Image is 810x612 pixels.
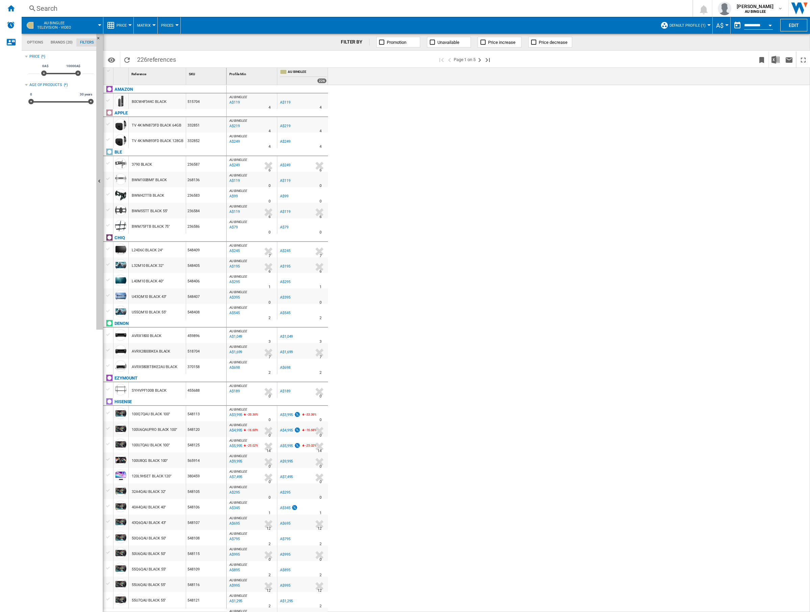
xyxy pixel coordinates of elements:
[280,163,290,167] div: A$249
[279,388,290,395] div: A$189
[186,359,226,374] div: 370158
[229,189,247,193] span: AU BINGLEE
[320,417,322,423] div: Delivery Time : 0 day
[484,52,492,67] button: Last page
[41,63,50,69] span: 0A$
[437,40,459,45] span: Unavailable
[279,224,288,231] div: A$79
[280,311,290,315] div: A$545
[280,459,293,464] div: A$9,995
[229,119,247,122] span: AU BINGLEE
[65,63,81,69] span: 10000A$
[320,338,322,345] div: Delivery Time : 3 days
[279,489,290,496] div: A$295
[228,68,277,78] div: Profile Min Sort None
[279,536,290,543] div: A$795
[280,334,293,339] div: A$1,049
[291,505,298,510] img: promotionV3.png
[79,92,93,97] span: 30 years
[269,229,271,236] div: Delivery Time : 0 day
[269,299,271,306] div: Delivery Time : 0 day
[427,37,471,48] button: Unavailable
[279,263,290,270] div: A$195
[279,551,290,558] div: A$995
[288,69,327,75] span: AU BINGLEE
[228,333,242,340] div: Last updated : Tuesday, 12 August 2025 12:31
[269,417,271,423] div: Delivery Time : 0 day
[131,72,146,76] span: Reference
[132,453,168,469] div: 100U8QG BLACK 100"
[228,412,242,418] div: Last updated : Monday, 11 August 2025 12:26
[280,552,290,557] div: A$995
[269,432,271,439] div: Delivery Time : 0 day
[539,40,567,45] span: Price decrease
[76,38,98,47] md-tab-item: Filters
[280,100,290,105] div: A$119
[137,23,151,28] span: Matrix
[716,17,727,34] div: A$
[132,383,166,398] div: SYHVPF100B BLACK
[280,350,293,354] div: A$1,699
[228,427,242,434] div: Last updated : Monday, 11 August 2025 12:26
[187,68,226,78] div: SKU Sort None
[229,173,247,177] span: AU BINGLEE
[229,204,247,208] span: AU BINGLEE
[29,82,62,88] div: Age of products
[716,22,724,29] span: A$
[186,514,226,530] div: 548107
[132,289,167,305] div: U43QM10 BLACK 43"
[228,310,240,316] div: Last updated : Monday, 11 August 2025 12:26
[186,468,226,483] div: 380459
[186,218,226,234] div: 236586
[132,203,168,219] div: BWM55TT BLACK 55"
[229,158,247,162] span: AU BINGLEE
[229,360,247,364] span: AU BINGLEE
[320,198,322,205] div: Delivery Time : 0 day
[279,474,293,480] div: A$7,495
[228,443,242,449] div: Last updated : Monday, 11 August 2025 12:26
[229,95,247,99] span: AU BINGLEE
[280,264,290,269] div: A$195
[186,273,226,288] div: 548406
[280,568,290,572] div: A$895
[279,193,288,200] div: A$99
[37,17,78,34] button: AU BINGLEETelevision - video
[186,452,226,468] div: 565914
[320,494,322,501] div: Delivery Time : 0 day
[186,304,226,319] div: 548408
[186,406,226,421] div: 548113
[29,54,40,59] div: Price
[267,448,271,454] div: Delivery Time : 14 days
[269,510,271,517] div: Delivery Time : 1 day
[294,427,301,433] img: promotionV3.png
[247,444,255,447] span: -25.02
[132,133,183,149] div: TV 4K MN893FD BLACK 128GB
[96,34,104,46] button: Hide
[279,99,290,106] div: A$119
[247,428,255,432] span: -16.68
[229,220,247,224] span: AU BINGLEE
[279,349,293,356] div: A$1,699
[228,279,240,285] div: Last updated : Tuesday, 12 August 2025 12:36
[320,463,322,470] div: Delivery Time : 0 day
[228,123,240,130] div: Last updated : Tuesday, 12 August 2025 06:27
[320,315,322,322] div: Delivery Time : 2 days
[186,172,226,187] div: 268136
[269,167,271,174] div: Delivery Time : 6 days
[305,413,314,416] span: -33.36
[228,364,240,371] div: Last updated : Tuesday, 12 August 2025 12:31
[320,128,322,135] div: Delivery Time : 4 days
[132,172,167,188] div: BWM100BMF BLACK
[228,162,240,169] div: Last updated : Tuesday, 12 August 2025 12:37
[137,17,154,34] div: Matrix
[269,338,271,345] div: Delivery Time : 3 days
[280,280,290,284] div: A$295
[228,458,242,465] div: Last updated : Monday, 11 August 2025 12:26
[320,104,322,111] div: Delivery Time : 4 days
[280,413,293,417] div: A$3,995
[279,567,290,574] div: A$895
[269,128,271,135] div: Delivery Time : 4 days
[280,444,293,448] div: A$5,995
[279,520,290,527] div: A$695
[228,68,277,78] div: Sort None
